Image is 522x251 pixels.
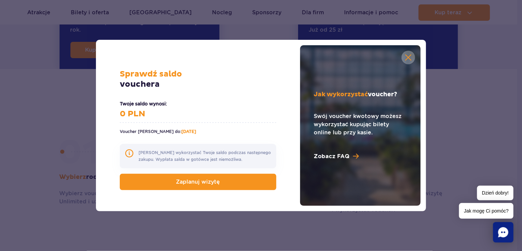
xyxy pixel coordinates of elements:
span: Jak wykorzystać [314,90,368,98]
p: Voucher [PERSON_NAME] do: [120,122,276,135]
strong: 0 PLN [120,109,276,119]
strong: [DATE] [181,129,196,134]
a: Zaplanuj wizytę [120,174,276,190]
div: [PERSON_NAME] wykorzystać Twoje saldo podczas następnego zakupu. Wypłata salda w gotówce jest nie... [120,144,276,168]
span: Dzień dobry! [477,186,513,200]
p: Twoje saldo wynosi: [120,100,276,119]
p: voucher? [314,90,407,99]
span: Sprawdź saldo [120,69,276,79]
p: Zobacz FAQ [314,152,349,161]
span: Zaplanuj wizytę [176,179,220,185]
p: Swój voucher kwotowy możesz wykorzystać kupując bilety online lub przy kasie. [314,112,407,137]
a: Zobacz FAQ [314,152,407,161]
p: vouchera [120,69,276,89]
div: Chat [493,222,513,242]
span: Jak mogę Ci pomóc? [459,203,513,219]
